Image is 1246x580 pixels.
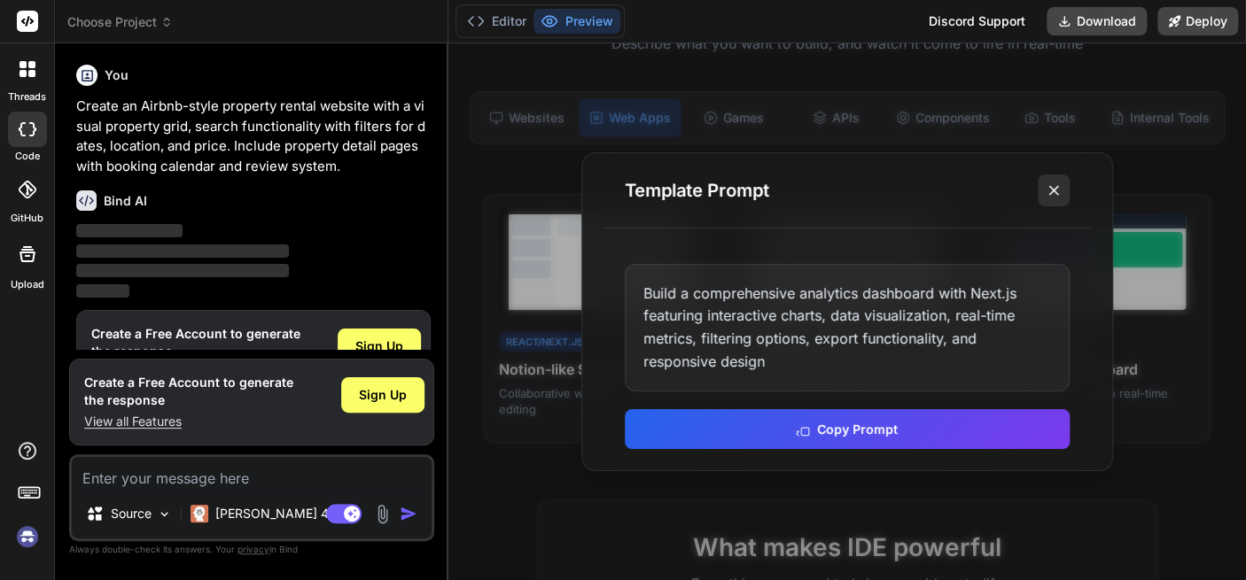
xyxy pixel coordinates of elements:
div: Discord Support [918,7,1036,35]
h1: Create a Free Account to generate the response [91,325,300,360]
h6: Bind AI [104,192,147,210]
span: Sign Up [359,386,407,404]
span: ‌ [76,244,289,258]
div: Build a comprehensive analytics dashboard with Next.js featuring interactive charts, data visuali... [625,264,1070,391]
p: Source [111,505,152,522]
label: code [15,149,40,164]
span: Sign Up [355,337,403,355]
h1: Create a Free Account to generate the response [84,374,293,409]
span: ‌ [76,284,129,298]
span: privacy [238,544,269,554]
button: Download [1047,7,1147,35]
img: signin [12,522,43,552]
p: Create an Airbnb-style property rental website with a visual property grid, search functionality ... [76,97,431,176]
img: Claude 4 Sonnet [191,505,208,522]
span: ‌ [76,264,289,277]
p: View all Features [84,413,293,430]
button: Preview [533,9,620,34]
button: Copy Prompt [625,409,1070,449]
p: [PERSON_NAME] 4 S.. [215,505,347,522]
p: Always double-check its answers. Your in Bind [69,541,434,558]
img: attachment [372,504,393,524]
button: Editor [460,9,533,34]
h6: You [105,66,128,84]
img: icon [400,505,417,522]
label: threads [8,89,46,104]
button: Deploy [1157,7,1238,35]
img: Pick Models [157,507,172,522]
span: Choose Project [67,13,173,31]
span: ‌ [76,224,183,237]
label: GitHub [11,211,43,226]
h3: Template Prompt [625,178,769,203]
label: Upload [11,277,44,292]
